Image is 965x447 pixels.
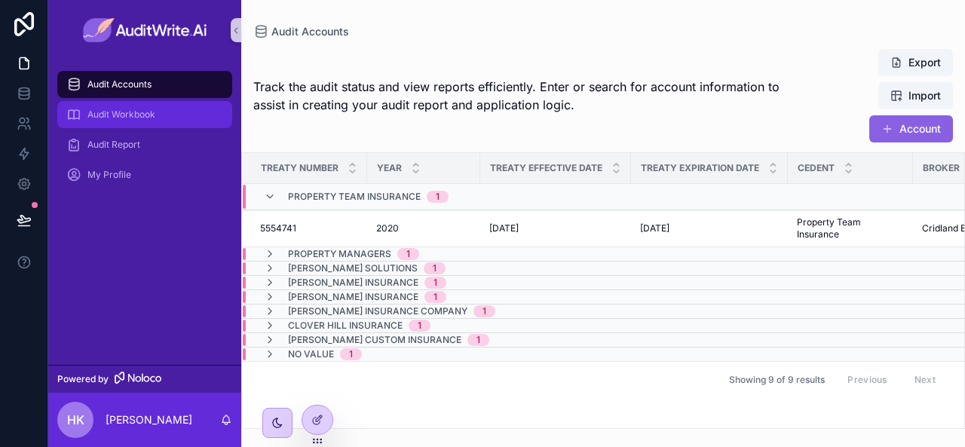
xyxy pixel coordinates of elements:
span: [PERSON_NAME] Insurance [288,291,418,303]
span: Powered by [57,373,109,385]
span: Treaty Effective Date [490,162,602,174]
a: My Profile [57,161,232,188]
a: Audit Accounts [253,24,349,39]
div: 1 [482,305,486,317]
a: 5554741 [260,222,358,234]
div: scrollable content [48,60,241,208]
button: Import [878,82,953,109]
span: Treaty Number [261,162,339,174]
a: Audit Accounts [57,71,232,98]
button: Account [869,115,953,142]
span: Cedent [798,162,835,174]
a: [DATE] [640,222,779,234]
span: Property Managers [288,248,391,260]
span: Audit Report [87,139,140,151]
span: Track the audit status and view reports efficiently. Enter or search for account information to a... [253,78,787,114]
span: 2020 [376,222,399,234]
span: 5554741 [260,222,296,234]
span: [DATE] [640,222,669,234]
button: Export [878,49,953,76]
span: Audit Accounts [87,78,152,90]
div: 1 [436,191,440,203]
p: [PERSON_NAME] [106,412,192,427]
span: [PERSON_NAME] Solutions [288,262,418,274]
div: 1 [349,348,353,360]
div: 1 [433,262,437,274]
span: Audit Workbook [87,109,155,121]
img: App logo [83,18,207,42]
span: [PERSON_NAME] Insurance [288,277,418,289]
span: Clover Hill Insurance [288,320,403,332]
a: Audit Workbook [57,101,232,128]
a: Powered by [48,365,241,393]
span: [PERSON_NAME] Insurance Company [288,305,467,317]
span: Import [908,88,941,103]
span: Property Team Insurance [288,191,421,203]
div: 1 [433,277,437,289]
span: [PERSON_NAME] Custom Insurance [288,334,461,346]
span: [DATE] [489,222,519,234]
a: 2020 [376,222,471,234]
span: Audit Accounts [271,24,349,39]
a: Property Team Insurance [797,216,904,240]
span: HK [67,411,84,429]
span: Treaty Expiration Date [641,162,759,174]
span: My Profile [87,169,131,181]
a: Audit Report [57,131,232,158]
div: 1 [406,248,410,260]
span: Year [377,162,402,174]
a: [DATE] [489,222,622,234]
span: Showing 9 of 9 results [729,374,825,386]
span: Broker [923,162,960,174]
span: No value [288,348,334,360]
div: 1 [476,334,480,346]
div: 1 [433,291,437,303]
div: 1 [418,320,421,332]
